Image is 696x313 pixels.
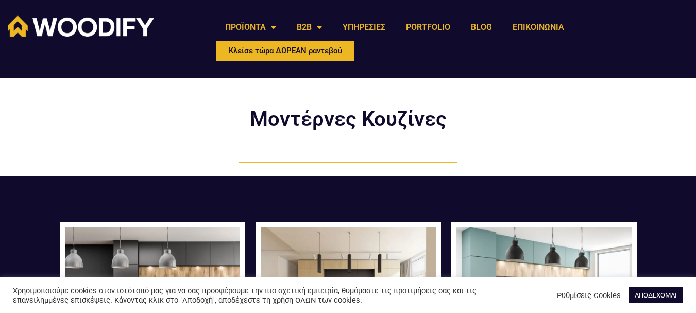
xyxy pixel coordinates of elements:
[461,15,502,39] a: BLOG
[229,47,342,55] span: Κλείσε τώρα ΔΩΡΕΑΝ ραντεβού
[502,15,574,39] a: ΕΠΙΚΟΙΝΩΝΙΑ
[215,15,574,39] nav: Menu
[13,286,482,305] div: Χρησιμοποιούμε cookies στον ιστότοπό μας για να σας προσφέρουμε την πιο σχετική εμπειρία, θυμόμασ...
[332,15,396,39] a: ΥΠΗΡΕΣΙΕΣ
[8,15,154,37] img: Woodify
[225,109,472,129] h2: Μοντέρνες Κουζίνες
[629,287,683,303] a: ΑΠΟΔΕΧΟΜΑΙ
[396,15,461,39] a: PORTFOLIO
[557,291,621,300] a: Ρυθμίσεις Cookies
[215,39,356,62] a: Κλείσε τώρα ΔΩΡΕΑΝ ραντεβού
[286,15,332,39] a: B2B
[215,15,286,39] a: ΠΡΟΪΟΝΤΑ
